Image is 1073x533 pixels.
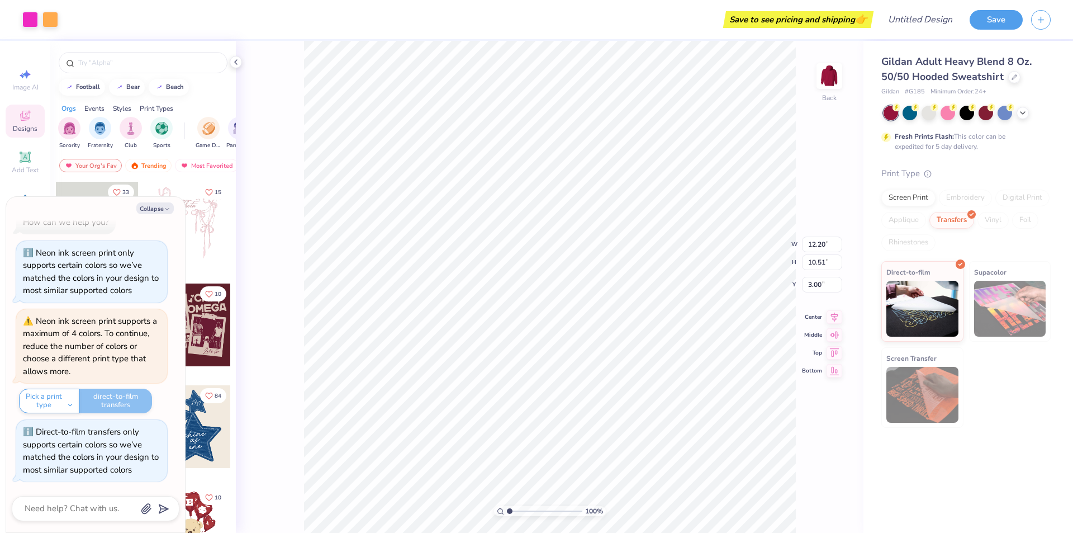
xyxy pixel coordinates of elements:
button: beach [149,79,189,96]
div: Back [822,93,837,103]
button: Like [108,185,134,200]
button: filter button [226,117,252,150]
span: Bottom [802,367,822,375]
div: Most Favorited [175,159,238,172]
img: Club Image [125,122,137,135]
span: Screen Transfer [886,352,937,364]
img: Supacolor [974,281,1046,337]
div: This color can be expedited for 5 day delivery. [895,131,1032,152]
img: trend_line.gif [65,84,74,91]
span: Middle [802,331,822,339]
span: # G185 [905,87,925,97]
div: Vinyl [977,212,1009,229]
strong: Fresh Prints Flash: [895,132,954,141]
img: most_fav.gif [180,162,189,169]
span: 10 [215,291,221,297]
span: 15 [215,190,221,195]
button: Like [200,490,226,505]
div: Screen Print [881,190,936,206]
div: beach [166,84,184,90]
img: Game Day Image [202,122,215,135]
div: Neon ink screen print supports a maximum of 4 colors. To continue, reduce the number of colors or... [23,315,157,377]
span: Game Day [196,141,221,150]
img: trending.gif [130,162,139,169]
button: bear [109,79,145,96]
img: trend_line.gif [155,84,164,91]
span: Gildan [881,87,899,97]
img: Direct-to-film [886,281,958,337]
button: filter button [196,117,221,150]
div: Transfers [929,212,974,229]
div: Embroidery [939,190,992,206]
div: Your Org's Fav [59,159,122,172]
div: Styles [113,103,131,114]
div: Digital Print [995,190,1050,206]
div: Print Types [140,103,173,114]
img: most_fav.gif [64,162,73,169]
div: filter for Sorority [58,117,80,150]
span: Designs [13,124,37,133]
div: Trending [125,159,172,172]
span: Sports [153,141,170,150]
span: 33 [122,190,129,195]
button: Save [970,10,1023,30]
img: Fraternity Image [94,122,106,135]
span: Sorority [59,141,80,150]
span: Fraternity [88,141,113,150]
button: Like [200,286,226,301]
span: Add Text [12,166,39,174]
div: filter for Club [120,117,142,150]
div: Orgs [61,103,76,114]
div: filter for Fraternity [88,117,113,150]
button: Pick a print type [19,389,80,413]
span: 100 % [585,506,603,516]
span: 10 [215,495,221,501]
span: Parent's Weekend [226,141,252,150]
button: filter button [88,117,113,150]
div: bear [126,84,140,90]
input: Untitled Design [879,8,961,31]
span: Gildan Adult Heavy Blend 8 Oz. 50/50 Hooded Sweatshirt [881,55,1032,83]
div: Events [84,103,105,114]
img: trend_line.gif [115,84,124,91]
div: Direct-to-film transfers only supports certain colors so we’ve matched the colors in your design ... [23,426,159,475]
div: Print Type [881,167,1051,180]
span: Supacolor [974,266,1006,278]
div: filter for Game Day [196,117,221,150]
span: Top [802,349,822,357]
img: Back [818,65,841,87]
span: Direct-to-film [886,266,930,278]
button: filter button [150,117,173,150]
button: Collapse [136,202,174,214]
div: filter for Sports [150,117,173,150]
div: Applique [881,212,926,229]
span: Club [125,141,137,150]
div: Neon ink screen print only supports certain colors so we’ve matched the colors in your design to ... [23,247,159,296]
img: Parent's Weekend Image [233,122,246,135]
span: Center [802,313,822,321]
span: 84 [215,393,221,399]
button: Like [200,185,226,200]
button: filter button [120,117,142,150]
img: Screen Transfer [886,367,958,423]
div: Foil [1012,212,1038,229]
div: How can we help you? [23,216,109,228]
button: Like [200,388,226,403]
div: Rhinestones [881,234,936,251]
span: Image AI [12,83,39,92]
span: 👉 [855,12,867,26]
span: Minimum Order: 24 + [930,87,986,97]
img: Sports Image [155,122,168,135]
button: filter button [58,117,80,150]
button: football [59,79,105,96]
img: Sorority Image [63,122,76,135]
input: Try "Alpha" [77,57,220,68]
div: filter for Parent's Weekend [226,117,252,150]
div: Save to see pricing and shipping [726,11,871,28]
div: football [76,84,100,90]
